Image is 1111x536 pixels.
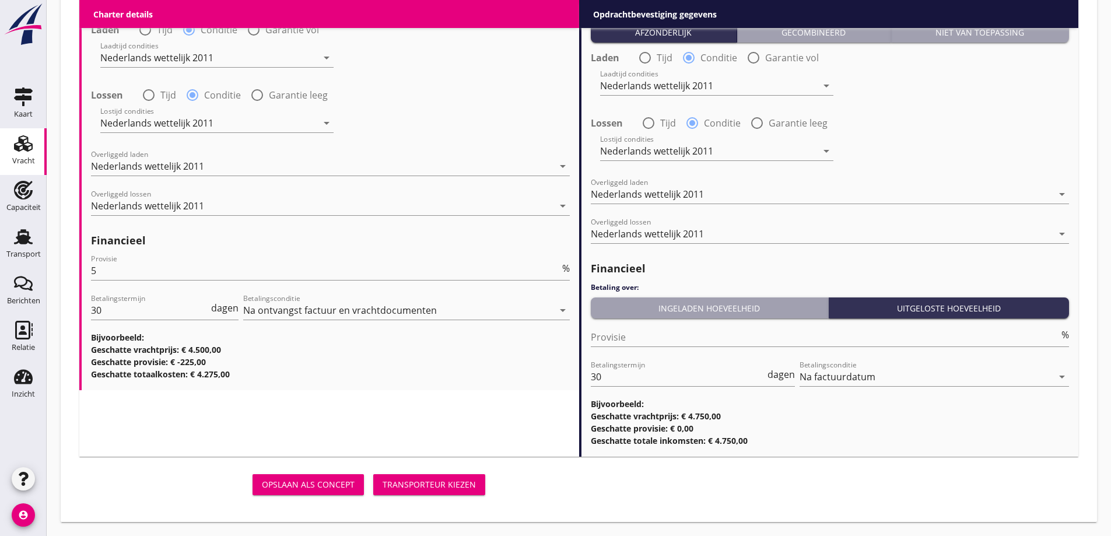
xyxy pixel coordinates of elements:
h3: Geschatte provisie: € 0,00 [591,422,1070,435]
div: Uitgeloste hoeveelheid [833,302,1064,314]
button: Gecombineerd [737,22,891,43]
div: dagen [209,303,239,313]
strong: Lossen [591,117,623,129]
div: Nederlands wettelijk 2011 [91,201,204,211]
strong: Laden [91,24,120,36]
i: arrow_drop_down [320,51,334,65]
label: Conditie [204,89,241,101]
i: arrow_drop_down [1055,370,1069,384]
div: Transport [6,250,41,258]
label: Conditie [201,24,237,36]
h2: Financieel [591,261,1070,276]
h3: Geschatte vrachtprijs: € 4.750,00 [591,410,1070,422]
label: Tijd [657,52,672,64]
i: account_circle [12,503,35,527]
div: % [1059,330,1069,339]
button: Transporteur kiezen [373,474,485,495]
h3: Geschatte totaalkosten: € 4.275,00 [91,368,570,380]
label: Conditie [700,52,737,64]
h3: Geschatte totale inkomsten: € 4.750,00 [591,435,1070,447]
h3: Bijvoorbeeld: [91,331,570,344]
label: Garantie leeg [269,89,328,101]
h3: Geschatte vrachtprijs: € 4.500,00 [91,344,570,356]
h4: Betaling over: [591,282,1070,293]
div: Nederlands wettelijk 2011 [600,146,713,156]
button: Opslaan als concept [253,474,364,495]
div: Na factuurdatum [800,372,875,382]
button: Uitgeloste hoeveelheid [829,297,1069,318]
i: arrow_drop_down [556,199,570,213]
label: Tijd [660,117,676,129]
div: Opslaan als concept [262,478,355,491]
div: Nederlands wettelijk 2011 [591,189,704,199]
i: arrow_drop_down [1055,227,1069,241]
div: Nederlands wettelijk 2011 [600,80,713,91]
h3: Bijvoorbeeld: [591,398,1070,410]
div: Gecombineerd [742,26,886,38]
label: Tijd [157,24,173,36]
div: Inzicht [12,390,35,398]
div: Nederlands wettelijk 2011 [91,161,204,171]
div: Niet van toepassing [896,26,1064,38]
label: Tijd [160,89,176,101]
div: Nederlands wettelijk 2011 [100,118,213,128]
strong: Laden [591,52,619,64]
button: Ingeladen hoeveelheid [591,297,829,318]
div: Capaciteit [6,204,41,211]
i: arrow_drop_down [819,144,833,158]
div: Ingeladen hoeveelheid [595,302,824,314]
i: arrow_drop_down [819,79,833,93]
input: Provisie [91,261,560,280]
i: arrow_drop_down [320,116,334,130]
h2: Financieel [91,233,570,248]
strong: Lossen [91,89,123,101]
i: arrow_drop_down [1055,187,1069,201]
div: % [560,264,570,273]
input: Betalingstermijn [91,301,209,320]
label: Garantie vol [765,52,819,64]
button: Niet van toepassing [891,22,1069,43]
div: Afzonderlijk [595,26,732,38]
div: Kaart [14,110,33,118]
img: logo-small.a267ee39.svg [2,3,44,46]
div: dagen [765,370,795,379]
label: Garantie vol [265,24,319,36]
i: arrow_drop_down [556,303,570,317]
div: Transporteur kiezen [383,478,476,491]
input: Provisie [591,328,1060,346]
div: Nederlands wettelijk 2011 [100,52,213,63]
input: Betalingstermijn [591,367,766,386]
div: Berichten [7,297,40,304]
label: Garantie leeg [769,117,828,129]
div: Relatie [12,344,35,351]
label: Conditie [704,117,741,129]
div: Nederlands wettelijk 2011 [591,229,704,239]
h3: Geschatte provisie: € -225,00 [91,356,570,368]
i: arrow_drop_down [556,159,570,173]
div: Na ontvangst factuur en vrachtdocumenten [243,305,437,316]
div: Vracht [12,157,35,164]
button: Afzonderlijk [591,22,737,43]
